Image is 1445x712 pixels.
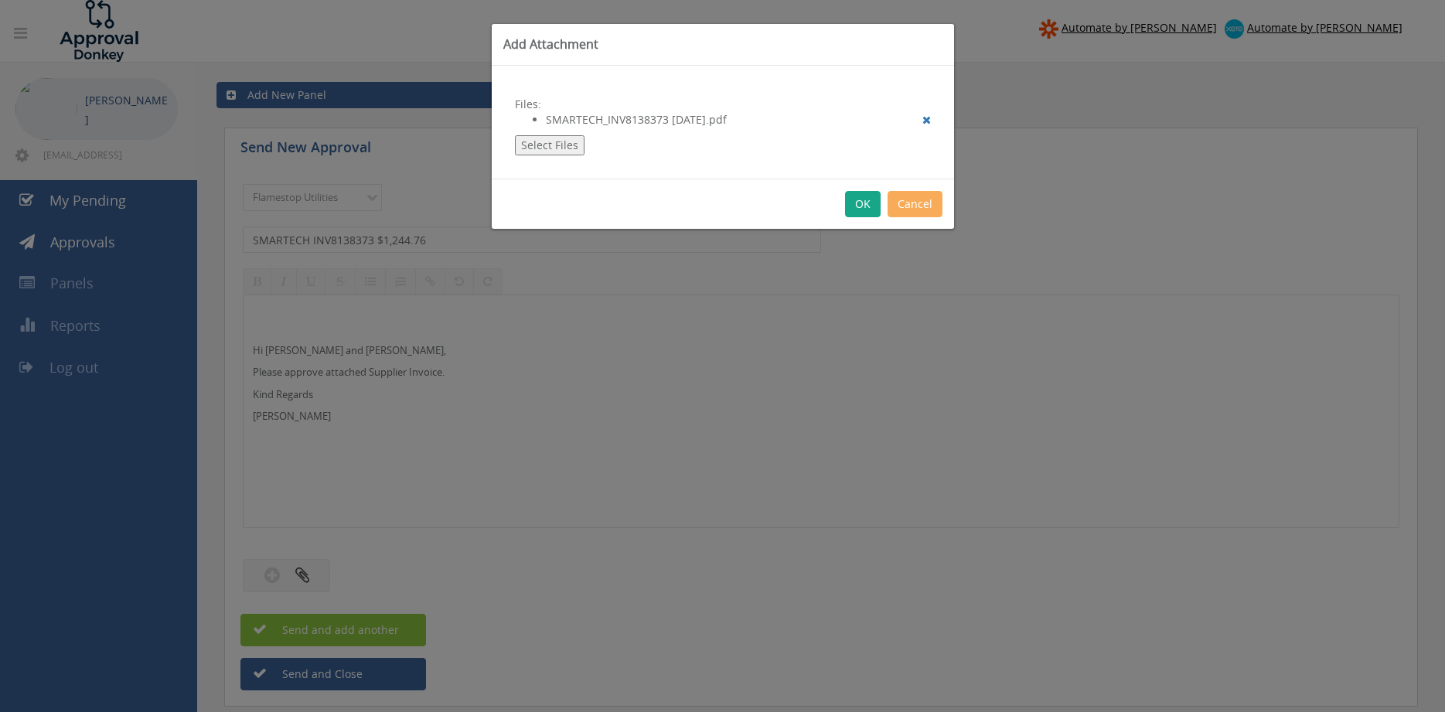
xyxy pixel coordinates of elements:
li: SMARTECH_INV8138373 [DATE].pdf [546,112,931,128]
h3: Add Attachment [503,36,942,53]
button: Cancel [888,191,942,217]
button: Select Files [515,135,584,155]
div: Files: [492,66,954,179]
button: OK [845,191,881,217]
